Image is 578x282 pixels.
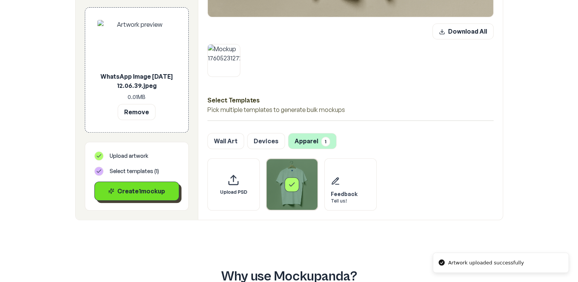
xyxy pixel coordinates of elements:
[110,152,148,160] span: Upload artwork
[207,158,260,211] div: Upload custom PSD template
[207,105,494,114] p: Pick multiple templates to generate bulk mockups
[207,95,494,105] h3: Select Templates
[288,133,337,149] button: Apparel1
[247,133,285,149] button: Devices
[331,198,358,204] div: Tell us!
[432,23,494,39] button: Download All
[97,72,176,90] p: WhatsApp Image [DATE] 12.06.39.jpeg
[208,44,240,77] img: Mockup 1760523127257
[331,190,358,198] div: Feedback
[97,93,176,101] p: 0.01 MB
[220,189,247,195] span: Upload PSD
[324,158,377,211] div: Send feedback
[321,137,330,146] span: 1
[110,167,159,175] span: Select templates ( 1 )
[118,104,155,120] button: Remove
[448,259,524,267] div: Artwork uploaded successfully
[97,20,176,69] img: Artwork preview
[101,186,173,196] div: Create 1 mockup
[94,182,179,201] button: Create1mockup
[207,133,244,149] button: Wall Art
[266,158,318,211] div: Select template T-Shirt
